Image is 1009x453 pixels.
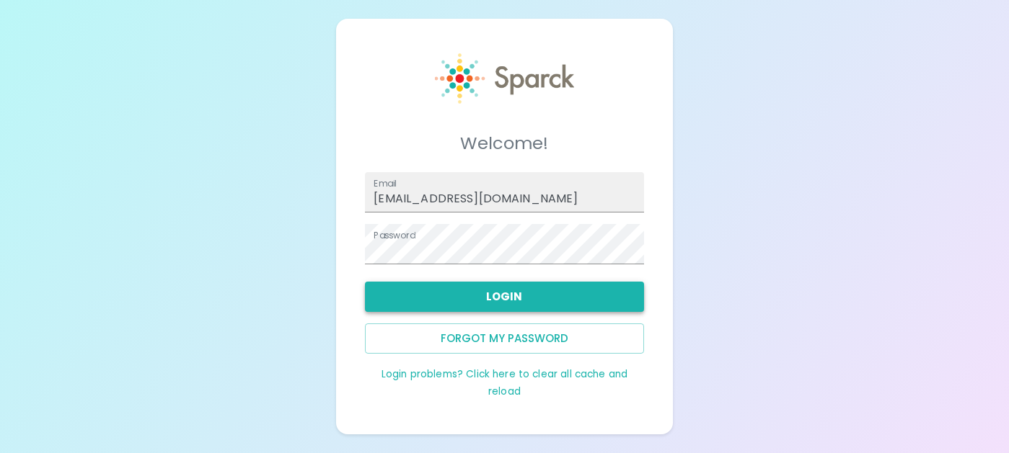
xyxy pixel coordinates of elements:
[382,367,627,398] a: Login problems? Click here to clear all cache and reload
[365,282,643,312] button: Login
[435,53,574,104] img: Sparck logo
[374,229,415,241] label: Password
[365,323,643,354] button: Forgot my password
[365,132,643,155] h5: Welcome!
[374,177,397,189] label: Email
